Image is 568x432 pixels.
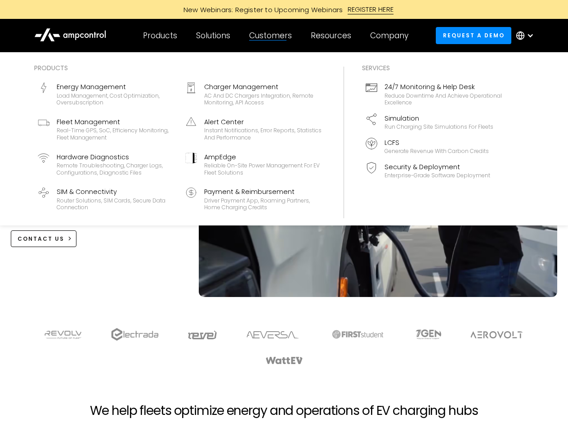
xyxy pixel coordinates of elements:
[362,63,506,73] div: Services
[204,82,322,92] div: Charger Management
[57,92,174,106] div: Load management, cost optimization, oversubscription
[182,148,326,180] a: AmpEdgeReliable On-site Power Management for EV Fleet Solutions
[249,31,292,40] div: Customers
[362,110,506,134] a: SimulationRun charging site simulations for fleets
[204,127,322,141] div: Instant notifications, error reports, statistics and performance
[196,31,230,40] div: Solutions
[348,4,394,14] div: REGISTER HERE
[57,117,174,127] div: Fleet Management
[385,162,490,172] div: Security & Deployment
[370,31,408,40] div: Company
[57,197,174,211] div: Router Solutions, SIM Cards, Secure Data Connection
[143,31,177,40] div: Products
[204,187,322,197] div: Payment & Reimbursement
[311,31,351,40] div: Resources
[385,172,490,179] div: Enterprise-grade software deployment
[204,92,322,106] div: AC and DC chargers integration, remote monitoring, API access
[436,27,511,44] a: Request a demo
[204,162,322,176] div: Reliable On-site Power Management for EV Fleet Solutions
[34,78,178,110] a: Energy ManagementLoad management, cost optimization, oversubscription
[265,357,303,364] img: WattEV logo
[204,117,322,127] div: Alert Center
[34,63,326,73] div: Products
[182,113,326,145] a: Alert CenterInstant notifications, error reports, statistics and performance
[470,331,523,338] img: Aerovolt Logo
[34,183,178,215] a: SIM & ConnectivityRouter Solutions, SIM Cards, Secure Data Connection
[57,152,174,162] div: Hardware Diagnostics
[57,162,174,176] div: Remote troubleshooting, charger logs, configurations, diagnostic files
[362,134,506,158] a: LCFSGenerate revenue with carbon credits
[385,138,489,148] div: LCFS
[11,230,77,247] a: CONTACT US
[362,158,506,183] a: Security & DeploymentEnterprise-grade software deployment
[57,187,174,197] div: SIM & Connectivity
[34,148,178,180] a: Hardware DiagnosticsRemote troubleshooting, charger logs, configurations, diagnostic files
[82,4,487,14] a: New Webinars: Register to Upcoming WebinarsREGISTER HERE
[90,403,478,418] h2: We help fleets optimize energy and operations of EV charging hubs
[204,152,322,162] div: AmpEdge
[57,82,174,92] div: Energy Management
[18,235,64,243] div: CONTACT US
[362,78,506,110] a: 24/7 Monitoring & Help DeskReduce downtime and achieve operational excellence
[385,82,502,92] div: 24/7 Monitoring & Help Desk
[385,92,502,106] div: Reduce downtime and achieve operational excellence
[111,328,158,341] img: electrada logo
[34,113,178,145] a: Fleet ManagementReal-time GPS, SoC, efficiency monitoring, fleet management
[385,113,493,123] div: Simulation
[174,5,348,14] div: New Webinars: Register to Upcoming Webinars
[57,127,174,141] div: Real-time GPS, SoC, efficiency monitoring, fleet management
[182,183,326,215] a: Payment & ReimbursementDriver Payment App, Roaming Partners, Home Charging Credits
[182,78,326,110] a: Charger ManagementAC and DC chargers integration, remote monitoring, API access
[385,123,493,130] div: Run charging site simulations for fleets
[385,148,489,155] div: Generate revenue with carbon credits
[204,197,322,211] div: Driver Payment App, Roaming Partners, Home Charging Credits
